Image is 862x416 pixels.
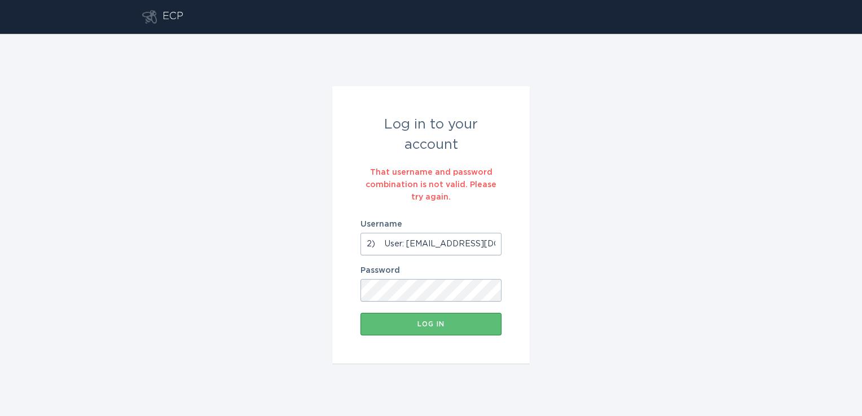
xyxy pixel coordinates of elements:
div: Log in [366,321,496,328]
button: Go to dashboard [142,10,157,24]
button: Log in [360,313,502,335]
label: Password [360,267,502,275]
div: ECP [162,10,183,24]
div: Log in to your account [360,114,502,155]
div: That username and password combination is not valid. Please try again. [360,166,502,203]
label: Username [360,220,502,228]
